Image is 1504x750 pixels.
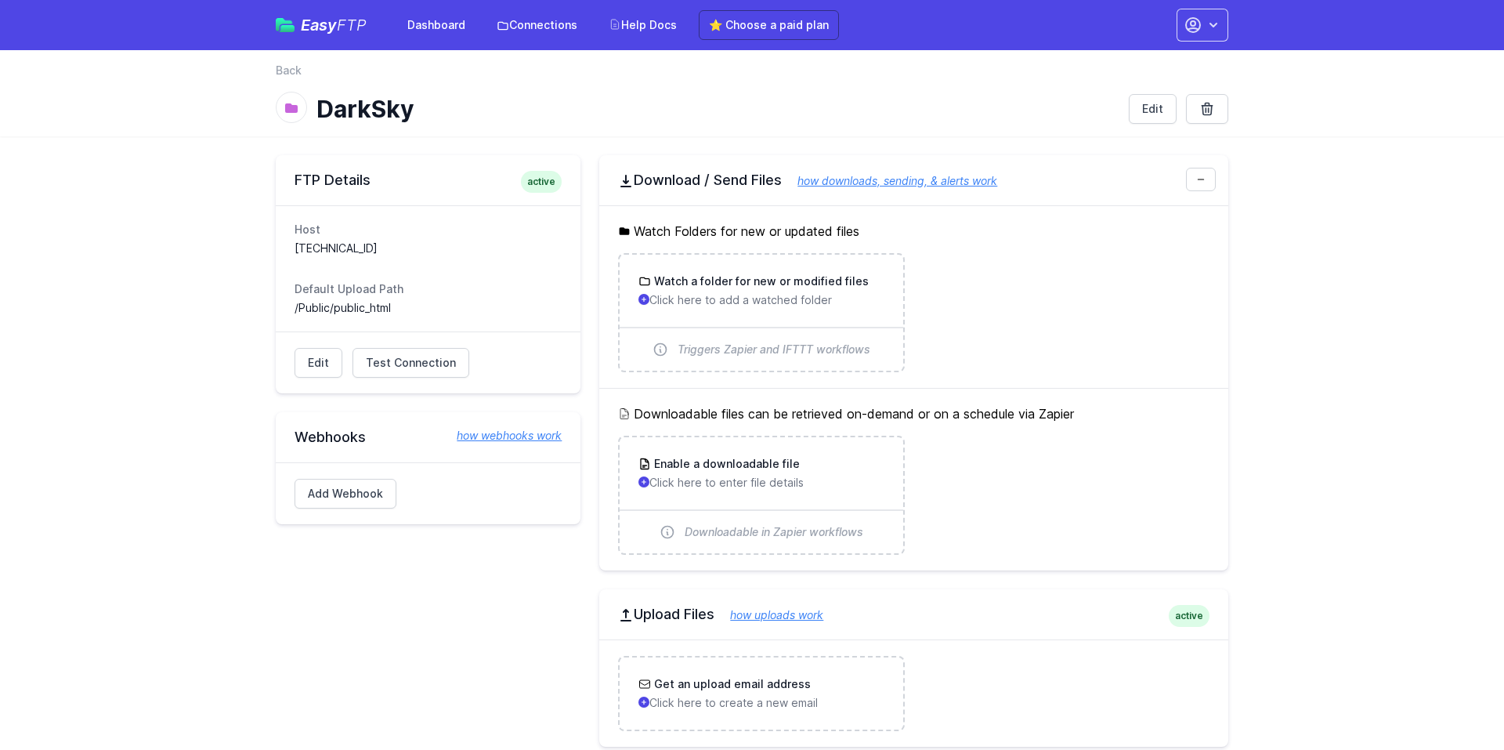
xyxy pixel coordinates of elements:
[618,222,1209,241] h5: Watch Folders for new or updated files
[618,605,1209,624] h2: Upload Files
[620,658,902,730] a: Get an upload email address Click here to create a new email
[678,342,870,357] span: Triggers Zapier and IFTTT workflows
[618,404,1209,423] h5: Downloadable files can be retrieved on-demand or on a schedule via Zapier
[295,479,396,509] a: Add Webhook
[295,348,342,378] a: Edit
[295,281,562,297] dt: Default Upload Path
[599,11,686,39] a: Help Docs
[1169,605,1209,627] span: active
[638,695,884,711] p: Click here to create a new email
[398,11,475,39] a: Dashboard
[276,63,1228,88] nav: Breadcrumb
[699,10,839,40] a: ⭐ Choose a paid plan
[295,222,562,237] dt: Host
[276,18,295,32] img: easyftp_logo.png
[782,174,997,187] a: how downloads, sending, & alerts work
[651,676,811,692] h3: Get an upload email address
[638,475,884,491] p: Click here to enter file details
[301,17,367,33] span: Easy
[352,348,469,378] a: Test Connection
[487,11,587,39] a: Connections
[651,456,800,472] h3: Enable a downloadable file
[276,63,302,78] a: Back
[620,437,902,553] a: Enable a downloadable file Click here to enter file details Downloadable in Zapier workflows
[295,428,562,447] h2: Webhooks
[316,95,1116,123] h1: DarkSky
[618,171,1209,190] h2: Download / Send Files
[366,355,456,371] span: Test Connection
[651,274,869,289] h3: Watch a folder for new or modified files
[685,524,863,540] span: Downloadable in Zapier workflows
[295,300,562,316] dd: /Public/public_html
[620,255,902,371] a: Watch a folder for new or modified files Click here to add a watched folder Triggers Zapier and I...
[295,241,562,256] dd: [TECHNICAL_ID]
[441,428,562,444] a: how webhooks work
[295,171,562,190] h2: FTP Details
[714,608,823,621] a: how uploads work
[638,292,884,308] p: Click here to add a watched folder
[276,17,367,33] a: EasyFTP
[337,16,367,34] span: FTP
[1129,94,1177,124] a: Edit
[521,171,562,193] span: active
